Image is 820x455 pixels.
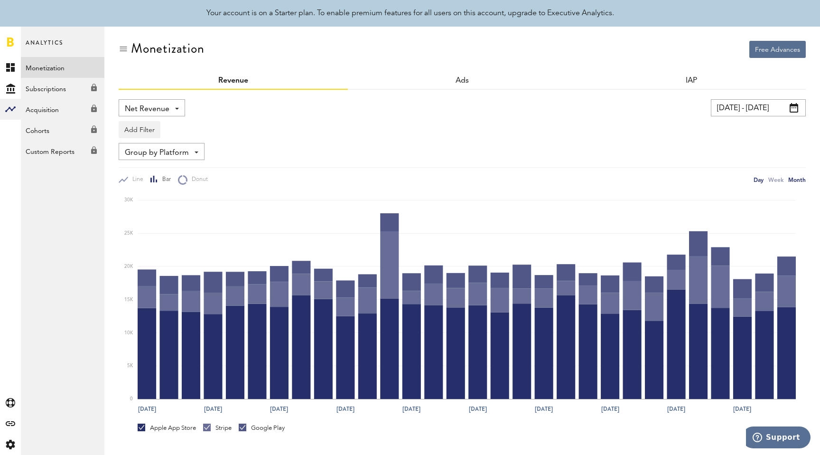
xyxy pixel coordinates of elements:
text: [DATE] [601,405,619,413]
div: Week [768,175,783,185]
a: Monetization [21,57,104,78]
a: Acquisition [21,99,104,120]
text: [DATE] [535,405,553,413]
text: [DATE] [270,405,288,413]
iframe: Opens a widget where you can find more information [746,427,811,450]
a: Revenue [218,77,248,85]
text: [DATE] [138,405,156,413]
text: [DATE] [469,405,487,413]
text: [DATE] [402,405,420,413]
span: Line [128,176,143,184]
div: Apple App Store [138,424,196,432]
a: Ads [456,77,469,85]
span: Donut [187,176,208,184]
div: Google Play [239,424,285,432]
div: Monetization [131,41,205,56]
span: Bar [158,176,171,184]
div: Day [754,175,764,185]
text: 5K [127,364,133,369]
text: [DATE] [336,405,354,413]
text: 0 [130,397,133,401]
text: [DATE] [204,405,222,413]
text: [DATE] [733,405,751,413]
span: Group by Platform [125,145,189,161]
text: 15K [124,297,133,302]
div: Month [788,175,806,185]
button: Free Advances [749,41,806,58]
span: Analytics [26,37,63,57]
div: Your account is on a Starter plan. To enable premium features for all users on this account, upgr... [206,8,614,19]
button: Add Filter [119,121,160,138]
div: Stripe [203,424,232,432]
text: 30K [124,198,133,203]
text: 10K [124,331,133,335]
a: IAP [686,77,697,85]
text: 20K [124,264,133,269]
span: Net Revenue [125,101,169,117]
text: [DATE] [667,405,685,413]
a: Cohorts [21,120,104,141]
a: Custom Reports [21,141,104,161]
a: Subscriptions [21,78,104,99]
text: 25K [124,231,133,236]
